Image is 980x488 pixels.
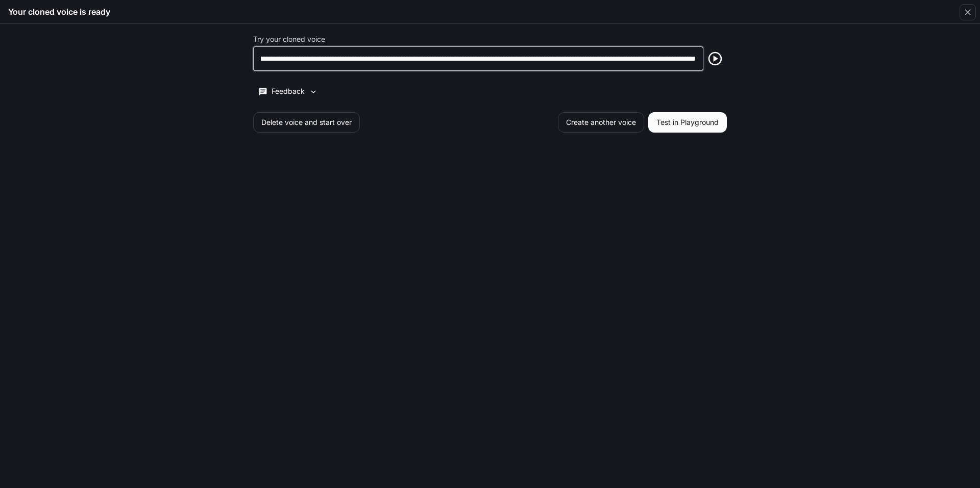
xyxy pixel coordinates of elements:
[8,6,110,17] h5: Your cloned voice is ready
[648,112,727,133] button: Test in Playground
[253,112,360,133] button: Delete voice and start over
[253,36,325,43] p: Try your cloned voice
[253,83,323,100] button: Feedback
[558,112,644,133] button: Create another voice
